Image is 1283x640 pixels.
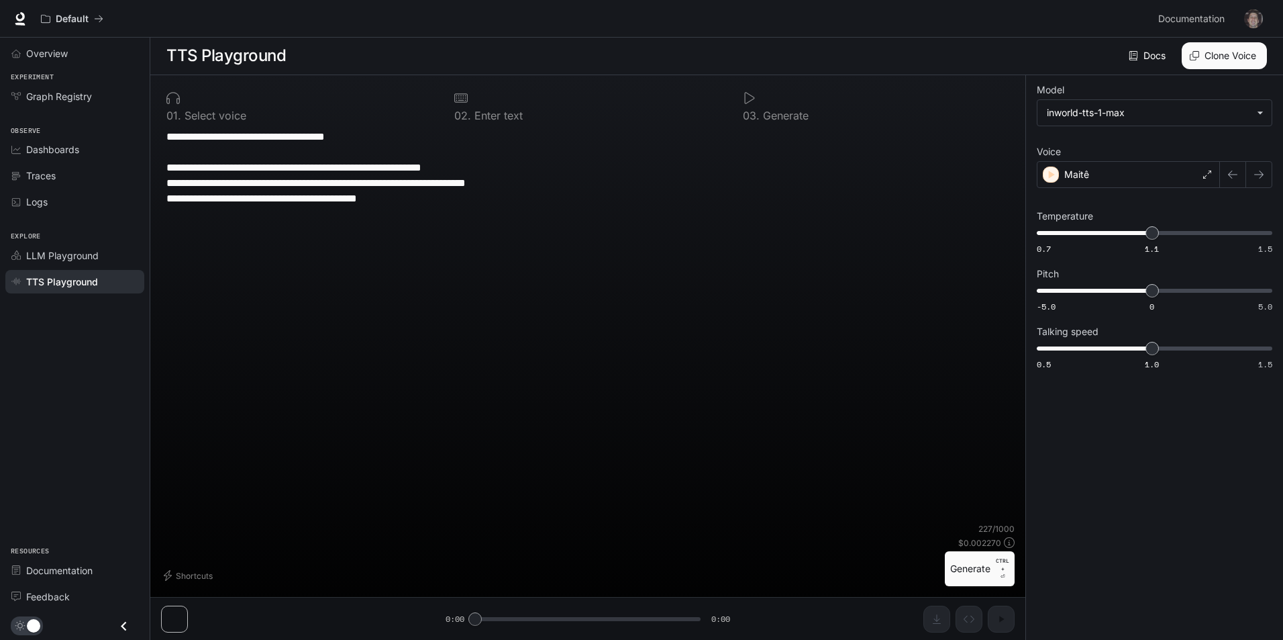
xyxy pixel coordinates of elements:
[454,110,471,121] p: 0 2 .
[26,248,99,263] span: LLM Playground
[35,5,109,32] button: All workspaces
[1182,42,1267,69] button: Clone Voice
[5,164,144,187] a: Traces
[26,169,56,183] span: Traces
[1158,11,1225,28] span: Documentation
[26,89,92,103] span: Graph Registry
[5,270,144,293] a: TTS Playground
[1149,301,1154,312] span: 0
[760,110,809,121] p: Generate
[1037,359,1051,370] span: 0.5
[1064,168,1089,181] p: Maitê
[1037,212,1093,221] p: Temperature
[1153,5,1235,32] a: Documentation
[743,110,760,121] p: 0 3 .
[1037,327,1098,336] p: Talking speed
[1145,243,1159,255] span: 1.1
[26,590,70,604] span: Feedback
[26,46,68,60] span: Overview
[1037,85,1064,95] p: Model
[1244,9,1263,28] img: User avatar
[5,559,144,582] a: Documentation
[1258,243,1272,255] span: 1.5
[5,42,144,65] a: Overview
[1037,100,1272,126] div: inworld-tts-1-max
[161,565,218,586] button: Shortcuts
[1047,106,1250,120] div: inworld-tts-1-max
[166,42,286,69] h1: TTS Playground
[996,557,1009,581] p: ⏎
[166,110,181,121] p: 0 1 .
[26,142,79,156] span: Dashboards
[471,110,523,121] p: Enter text
[109,612,139,640] button: Close drawer
[5,190,144,214] a: Logs
[945,551,1015,586] button: GenerateCTRL +⏎
[26,195,48,209] span: Logs
[181,110,246,121] p: Select voice
[1037,147,1061,156] p: Voice
[1037,301,1056,312] span: -5.0
[1145,359,1159,370] span: 1.0
[26,563,93,578] span: Documentation
[1126,42,1171,69] a: Docs
[5,138,144,161] a: Dashboards
[5,585,144,608] a: Feedback
[5,244,144,267] a: LLM Playground
[1258,301,1272,312] span: 5.0
[1037,269,1059,279] p: Pitch
[978,523,1015,535] p: 227 / 1000
[1037,243,1051,255] span: 0.7
[958,537,1001,549] p: $ 0.002270
[1240,5,1267,32] button: User avatar
[26,275,98,289] span: TTS Playground
[27,618,40,633] span: Dark mode toggle
[996,557,1009,573] p: CTRL +
[5,85,144,108] a: Graph Registry
[1258,359,1272,370] span: 1.5
[56,13,89,25] p: Default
